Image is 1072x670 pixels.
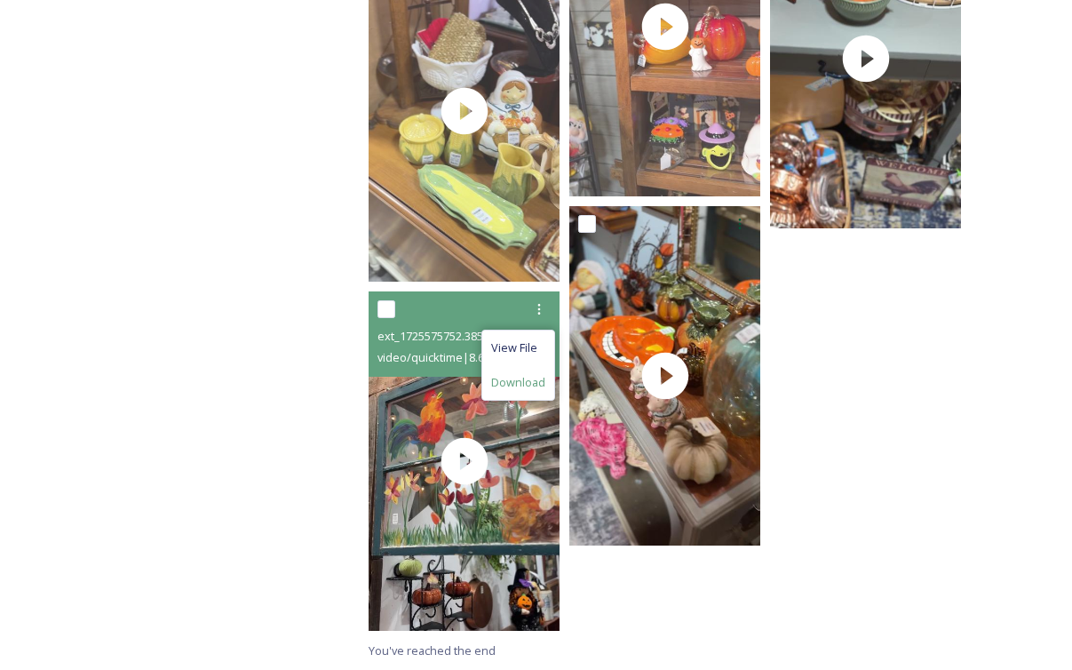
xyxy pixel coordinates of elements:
[491,374,545,391] span: Download
[569,206,760,546] img: thumbnail
[369,291,560,631] img: thumbnail
[369,642,496,658] span: You've reached the end
[491,339,537,356] span: View File
[377,327,587,344] span: ext_1725575752.385326_-IMG_2192.mov
[377,348,572,365] span: video/quicktime | 8.67 MB | 1080 x 1920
